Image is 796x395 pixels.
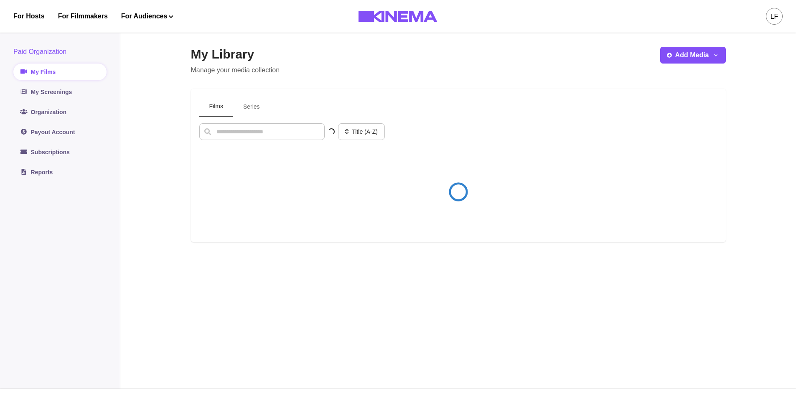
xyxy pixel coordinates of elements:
[58,11,108,21] a: For Filmmakers
[660,47,726,64] button: Add Media
[13,64,107,80] a: My Films
[13,84,107,100] a: My Screenings
[191,47,280,62] h2: My Library
[771,12,778,22] div: LF
[13,47,107,57] div: Paid Organization
[233,97,270,117] button: Series
[13,164,107,181] a: Reports
[199,97,233,117] button: Films
[13,11,45,21] a: For Hosts
[121,11,173,21] button: For Audiences
[13,144,107,161] a: Subscriptions
[13,124,107,140] a: Payout Account
[13,104,107,120] a: Organization
[191,65,280,75] p: Manage your media collection
[338,123,385,140] button: Title (A-Z)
